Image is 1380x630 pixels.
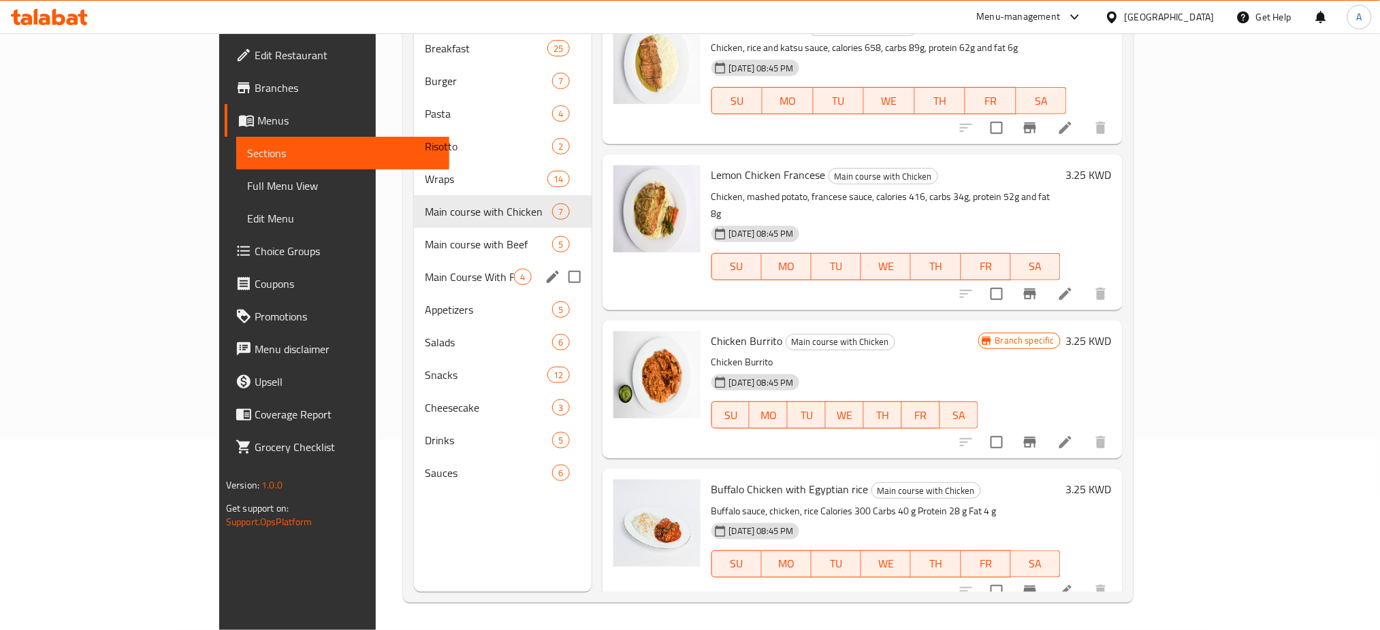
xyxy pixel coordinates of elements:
button: delete [1085,278,1117,310]
span: Wraps [425,171,547,187]
span: TH [916,554,955,574]
span: Pasta [425,105,552,122]
div: items [552,203,569,220]
a: Edit Menu [236,202,450,235]
span: [DATE] 08:45 PM [724,62,799,75]
span: Menus [257,112,439,129]
span: FR [971,91,1011,111]
img: Chicken Katsu Curry [613,17,701,104]
span: 6 [553,467,568,480]
button: TU [814,87,865,114]
span: 7 [553,75,568,88]
button: WE [861,550,911,578]
span: Full Menu View [247,178,439,194]
span: 14 [548,173,568,186]
a: Grocery Checklist [225,431,450,463]
a: Choice Groups [225,235,450,267]
div: items [552,399,569,416]
span: Main course with Chicken [872,483,980,499]
a: Edit Restaurant [225,39,450,71]
span: 2 [553,140,568,153]
span: FR [967,554,1006,574]
button: Branch-specific-item [1014,112,1046,144]
span: FR [967,256,1006,276]
span: 12 [548,369,568,382]
span: Coupons [255,276,439,292]
span: Select to update [982,114,1011,142]
span: Sections [247,145,439,161]
button: WE [861,253,911,280]
button: FR [961,550,1011,578]
button: SU [711,87,763,114]
span: Branches [255,80,439,96]
div: Menu-management [977,9,1061,25]
div: Breakfast [425,40,547,56]
span: Appetizers [425,301,552,318]
span: TH [916,256,955,276]
a: Promotions [225,300,450,333]
img: Chicken Burrito [613,331,701,418]
span: FR [908,405,935,425]
a: Edit menu item [1057,120,1074,136]
button: Branch-specific-item [1014,426,1046,459]
div: items [552,138,569,154]
button: SA [940,401,978,429]
span: WE [867,554,905,574]
span: Coverage Report [255,406,439,422]
span: Sauces [425,465,552,481]
span: [DATE] 08:45 PM [724,525,799,537]
a: Support.OpsPlatform [226,513,312,531]
span: Risotto [425,138,552,154]
a: Full Menu View [236,169,450,202]
span: 5 [553,303,568,316]
div: Main course with Chicken [786,334,895,350]
p: Chicken, rice and katsu sauce, calories 658, carbs 89g, protein 62g and fat 6g [711,39,1067,56]
div: Burger7 [414,65,591,97]
span: Main course with Chicken [425,203,552,220]
span: Menu disclaimer [255,341,439,357]
button: delete [1085,426,1117,459]
button: MO [750,401,788,429]
h6: 3.25 KWD [1066,331,1112,350]
button: SA [1016,87,1068,114]
a: Coupons [225,267,450,300]
div: Main course with Beef [425,236,552,252]
div: items [552,73,569,89]
div: items [552,301,569,318]
div: Sauces6 [414,457,591,489]
span: 4 [553,107,568,120]
button: SU [711,550,762,578]
div: Pasta4 [414,97,591,130]
button: delete [1085,112,1117,144]
span: SA [1016,256,1055,276]
button: TU [812,253,861,280]
p: Buffalo sauce, chicken, rice Calories 300 Carbs 40 g Protein 28 g Fat 4 g [711,503,1061,520]
button: TU [788,401,826,429]
span: 6 [553,336,568,349]
img: Buffalo Chicken with Egyptian rice [613,480,701,567]
span: Main course with Chicken [829,169,937,184]
button: delete [1085,575,1117,608]
span: SU [718,256,756,276]
div: Risotto2 [414,130,591,163]
span: MO [755,405,782,425]
span: Buffalo Chicken with Egyptian rice [711,479,869,499]
button: TH [911,550,961,578]
button: FR [965,87,1016,114]
span: Promotions [255,308,439,325]
div: items [547,171,569,187]
div: Cheesecake3 [414,391,591,424]
span: SU [718,405,745,425]
span: Version: [226,476,259,494]
button: MO [763,87,814,114]
span: Lemon Chicken Francese [711,165,826,185]
div: Appetizers5 [414,293,591,326]
img: Lemon Chicken Francese [613,165,701,252]
span: Branch specific [990,334,1060,347]
div: items [552,334,569,350]
span: SA [946,405,973,425]
button: TU [812,550,861,578]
